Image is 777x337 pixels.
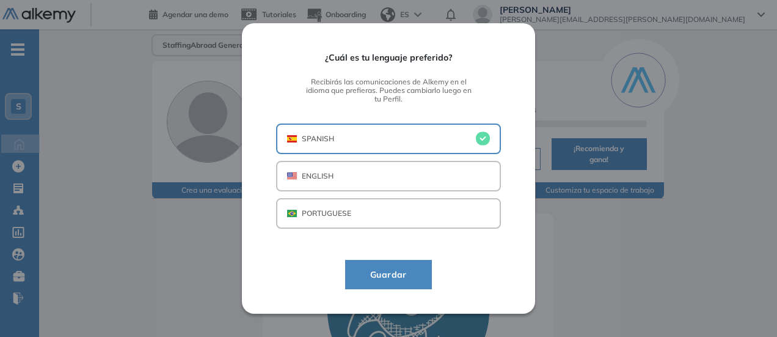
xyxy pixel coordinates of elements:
[557,195,777,337] div: Widget de chat
[276,78,501,104] span: Recibirás las comunicaciones de Alkemy en el idioma que prefieras. Puedes cambiarlo luego en tu P...
[302,208,351,219] p: PORTUGUESE
[302,171,334,182] p: ENGLISH
[276,124,501,154] button: ESPSPANISH
[276,198,501,229] button: BRAPORTUGUESE
[287,135,297,143] img: ESP
[276,161,501,191] button: USAENGLISH
[360,267,417,282] span: Guardar
[302,133,334,144] p: SPANISH
[276,53,501,63] span: ¿Cuál es tu lenguaje preferido?
[557,195,777,337] iframe: Chat Widget
[287,210,297,217] img: BRA
[345,260,432,289] button: Guardar
[287,172,297,180] img: USA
